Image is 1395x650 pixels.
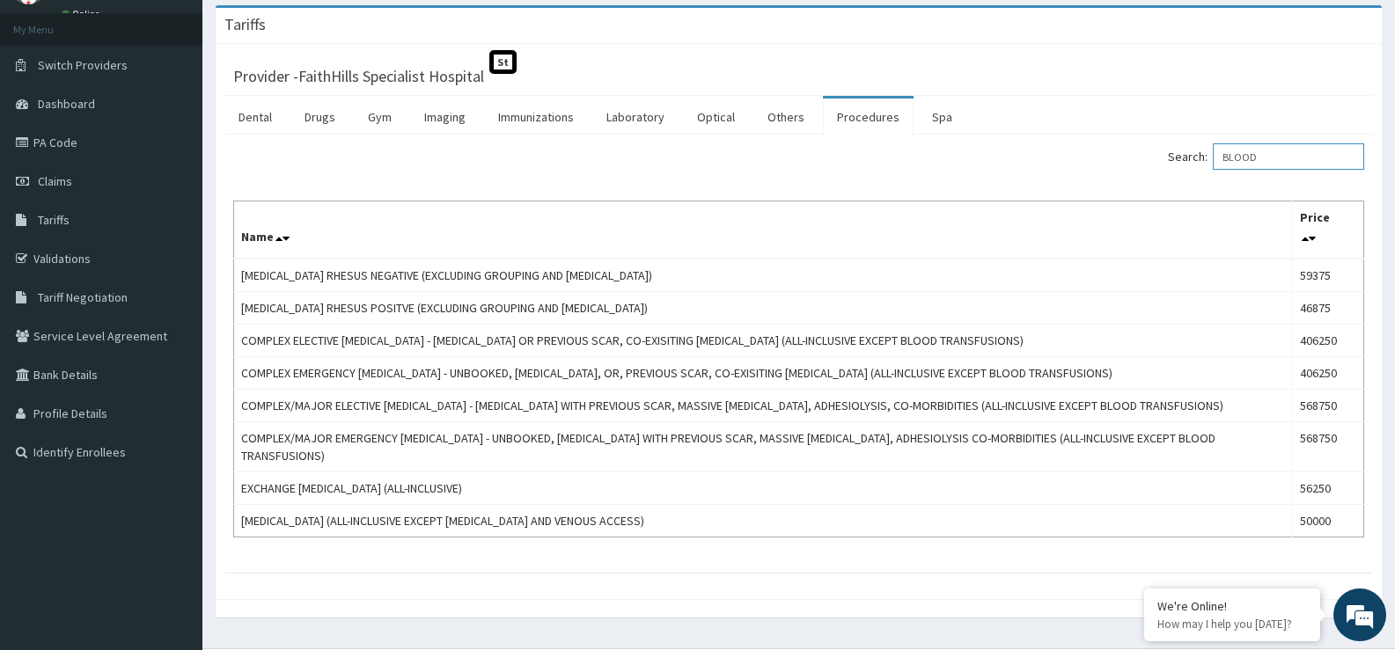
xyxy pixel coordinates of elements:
input: Search: [1213,143,1364,170]
a: Online [62,8,104,20]
a: Imaging [410,99,480,135]
td: 56250 [1293,472,1364,505]
td: 46875 [1293,292,1364,325]
td: COMPLEX/MAJOR ELECTIVE [MEDICAL_DATA] - [MEDICAL_DATA] WITH PREVIOUS SCAR, MASSIVE [MEDICAL_DATA]... [234,390,1293,422]
td: [MEDICAL_DATA] (ALL-INCLUSIVE EXCEPT [MEDICAL_DATA] AND VENOUS ACCESS) [234,505,1293,537]
div: We're Online! [1157,598,1307,614]
td: COMPLEX/MAJOR EMERGENCY [MEDICAL_DATA] - UNBOOKED, [MEDICAL_DATA] WITH PREVIOUS SCAR, MASSIVE [ME... [234,422,1293,472]
a: Drugs [290,99,349,135]
p: How may I help you today? [1157,617,1307,632]
h3: Provider - FaithHills Specialist Hospital [233,69,484,84]
td: COMPLEX EMERGENCY [MEDICAL_DATA] - UNBOOKED, [MEDICAL_DATA], OR, PREVIOUS SCAR, CO-EXISITING [MED... [234,357,1293,390]
h3: Tariffs [224,17,266,33]
span: Tariff Negotiation [38,289,128,305]
div: Chat with us now [92,99,296,121]
a: Laboratory [592,99,679,135]
td: [MEDICAL_DATA] RHESUS NEGATIVE (EXCLUDING GROUPING AND [MEDICAL_DATA]) [234,259,1293,292]
td: 406250 [1293,325,1364,357]
span: We're online! [102,206,243,383]
span: Dashboard [38,96,95,112]
a: Dental [224,99,286,135]
div: Minimize live chat window [289,9,331,51]
span: Switch Providers [38,57,128,73]
a: Spa [918,99,966,135]
label: Search: [1168,143,1364,170]
td: 59375 [1293,259,1364,292]
a: Gym [354,99,406,135]
th: Name [234,201,1293,259]
td: 50000 [1293,505,1364,537]
td: 406250 [1293,357,1364,390]
td: COMPLEX ELECTIVE [MEDICAL_DATA] - [MEDICAL_DATA] OR PREVIOUS SCAR, CO-EXISITING [MEDICAL_DATA] (A... [234,325,1293,357]
a: Procedures [823,99,914,135]
span: St [489,50,517,74]
td: 568750 [1293,390,1364,422]
span: Claims [38,173,72,189]
a: Optical [683,99,749,135]
td: 568750 [1293,422,1364,472]
th: Price [1293,201,1364,259]
a: Immunizations [484,99,588,135]
td: [MEDICAL_DATA] RHESUS POSITVE (EXCLUDING GROUPING AND [MEDICAL_DATA]) [234,292,1293,325]
td: EXCHANGE [MEDICAL_DATA] (ALL-INCLUSIVE) [234,472,1293,505]
img: d_794563401_company_1708531726252_794563401 [33,88,71,132]
textarea: Type your message and hit 'Enter' [9,449,335,511]
span: Tariffs [38,212,70,228]
a: Others [753,99,819,135]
